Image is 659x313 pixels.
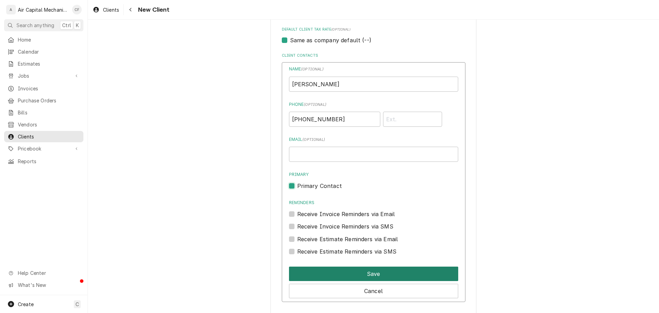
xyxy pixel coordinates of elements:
[4,70,83,81] a: Go to Jobs
[103,6,119,13] span: Clients
[18,109,80,116] span: Bills
[4,156,83,167] a: Reports
[125,4,136,15] button: Navigate back
[4,131,83,142] a: Clients
[289,264,458,298] div: Button Group
[4,46,83,57] a: Calendar
[72,5,82,14] div: Charles Faure's Avatar
[282,27,465,32] label: Default Client Tax Rate
[282,53,465,58] label: Client Contacts
[289,112,380,127] input: Number
[289,200,458,206] label: Reminders
[4,279,83,291] a: Go to What's New
[289,281,458,298] div: Button Group Row
[18,269,79,277] span: Help Center
[289,264,458,281] div: Button Group Row
[289,200,458,218] div: Reminders
[297,182,342,190] label: Primary Contact
[289,101,458,127] div: Phone
[282,27,465,44] div: Default Client Tax Rate
[18,36,80,43] span: Home
[383,112,442,127] input: Ext.
[289,284,458,298] button: Cancel
[18,281,79,289] span: What's New
[4,143,83,154] a: Go to Pricebook
[289,66,458,91] div: Name
[282,53,465,305] div: Client Contacts
[18,301,34,307] span: Create
[297,222,393,231] label: Receive Invoice Reminders via SMS
[18,48,80,55] span: Calendar
[289,136,458,143] label: Email
[297,235,398,243] label: Receive Estimate Reminders via Email
[4,95,83,106] a: Purchase Orders
[4,107,83,118] a: Bills
[304,102,326,107] span: ( optional )
[18,97,80,104] span: Purchase Orders
[6,5,16,14] div: Air Capital Mechanical's Avatar
[289,136,458,162] div: Email
[18,133,80,140] span: Clients
[289,101,458,108] label: Phone
[18,72,70,79] span: Jobs
[4,34,83,45] a: Home
[289,171,458,190] div: Primary
[289,267,458,281] button: Save
[4,19,83,31] button: Search anythingCtrlK
[4,119,83,130] a: Vendors
[297,210,395,218] label: Receive Invoice Reminders via Email
[18,145,70,152] span: Pricebook
[76,22,79,29] span: K
[331,27,350,31] span: (optional)
[4,267,83,279] a: Go to Help Center
[290,36,371,44] label: Same as company default (--)
[18,85,80,92] span: Invoices
[76,301,79,308] span: C
[6,5,16,14] div: A
[90,4,122,15] a: Clients
[289,171,458,178] label: Primary
[302,137,325,142] span: ( optional )
[18,121,80,128] span: Vendors
[4,83,83,94] a: Invoices
[18,6,68,13] div: Air Capital Mechanical
[297,247,396,256] label: Receive Estimate Reminders via SMS
[136,5,169,14] span: New Client
[301,67,324,71] span: ( optional )
[62,22,71,29] span: Ctrl
[18,60,80,67] span: Estimates
[72,5,82,14] div: CF
[4,58,83,69] a: Estimates
[289,66,458,72] label: Name
[16,22,54,29] span: Search anything
[18,158,80,165] span: Reports
[289,66,458,256] div: Contact Edit Form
